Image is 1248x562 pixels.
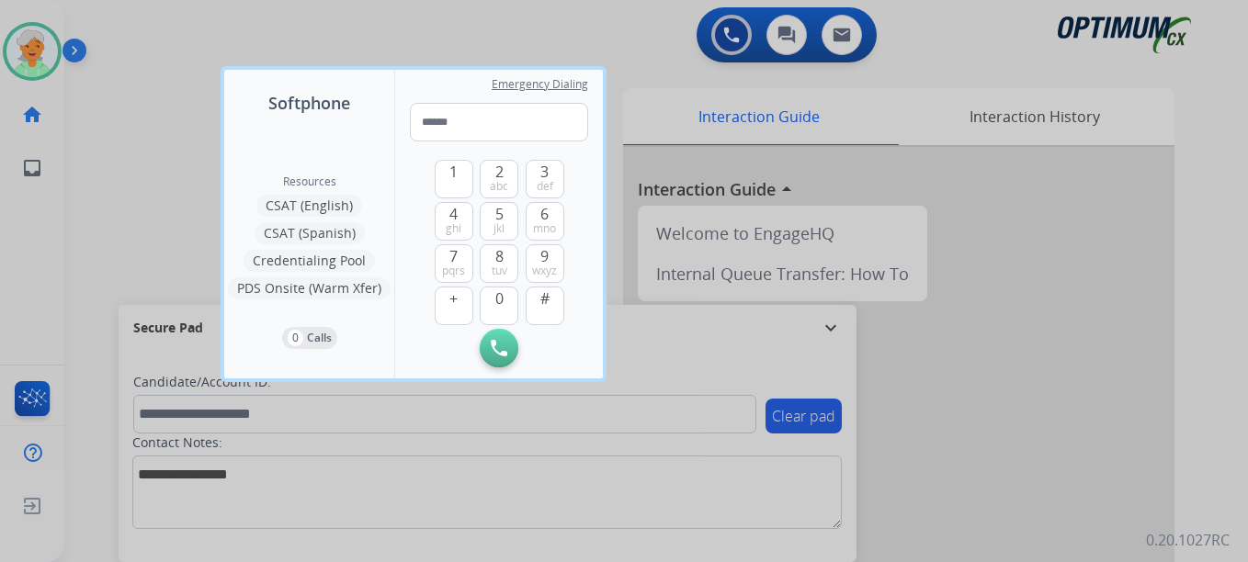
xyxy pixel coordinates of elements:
span: 8 [495,245,504,267]
span: 3 [540,161,549,183]
span: 7 [449,245,458,267]
button: CSAT (English) [256,195,362,217]
span: + [449,287,458,309]
span: def [537,179,553,194]
button: 9wxyz [526,244,564,283]
span: pqrs [442,264,465,278]
span: abc [490,179,508,194]
span: Emergency Dialing [492,77,588,92]
button: 1 [435,160,473,198]
span: Softphone [268,90,350,116]
p: 0.20.1027RC [1146,529,1230,551]
button: 5jkl [480,202,518,241]
button: 0Calls [282,327,337,349]
span: 6 [540,203,549,225]
button: 6mno [526,202,564,241]
p: Calls [307,330,332,346]
button: 3def [526,160,564,198]
button: # [526,287,564,325]
button: 4ghi [435,202,473,241]
button: 8tuv [480,244,518,283]
span: 0 [495,287,504,309]
span: tuv [492,264,507,278]
button: 2abc [480,160,518,198]
span: 9 [540,245,549,267]
button: 0 [480,287,518,325]
span: 2 [495,161,504,183]
span: 4 [449,203,458,225]
span: # [540,287,550,309]
button: PDS Onsite (Warm Xfer) [228,277,391,299]
span: mno [533,221,556,236]
span: jkl [494,221,505,236]
span: Resources [283,174,336,189]
span: wxyz [532,264,557,278]
span: 1 [449,161,458,183]
button: CSAT (Spanish) [255,222,365,244]
button: + [435,287,473,325]
img: call-button [491,340,507,356]
span: ghi [446,221,461,236]
button: 7pqrs [435,244,473,283]
span: 5 [495,203,504,225]
p: 0 [288,330,303,346]
button: Credentialing Pool [244,250,375,272]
